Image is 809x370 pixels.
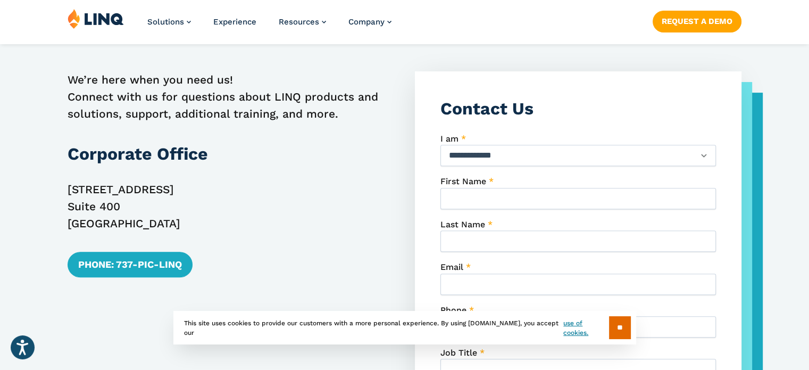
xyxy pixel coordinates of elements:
[440,134,458,144] span: I am
[440,262,463,272] span: Email
[147,9,391,44] nav: Primary Navigation
[68,252,193,277] a: Phone: 737-PIC-LINQ
[147,17,184,27] span: Solutions
[348,17,391,27] a: Company
[68,181,395,232] p: [STREET_ADDRESS] Suite 400 [GEOGRAPHIC_DATA]
[279,17,319,27] span: Resources
[440,176,486,186] span: First Name
[147,17,191,27] a: Solutions
[440,305,466,315] span: Phone
[68,71,395,122] p: We’re here when you need us! Connect with us for questions about LINQ products and solutions, sup...
[653,9,741,32] nav: Button Navigation
[440,219,485,229] span: Last Name
[279,17,326,27] a: Resources
[348,17,385,27] span: Company
[653,11,741,32] a: Request a Demo
[173,311,636,344] div: This site uses cookies to provide our customers with a more personal experience. By using [DOMAIN...
[563,318,608,338] a: use of cookies.
[68,9,124,29] img: LINQ | K‑12 Software
[213,17,256,27] a: Experience
[440,97,716,121] h3: Contact Us
[68,142,395,166] h3: Corporate Office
